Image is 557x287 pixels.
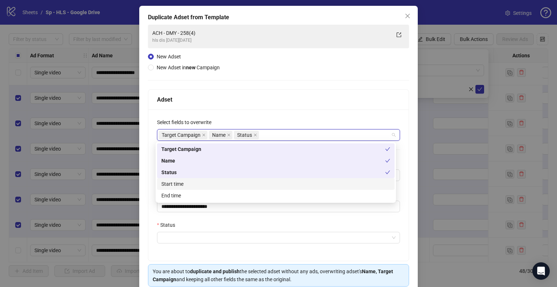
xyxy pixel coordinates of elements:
div: Start time [161,180,390,188]
span: check [385,170,390,175]
span: export [396,32,401,37]
div: hls dis [DATE][DATE] [152,37,390,44]
div: Status [161,168,385,176]
span: New Adset [157,54,181,60]
span: Target Campaign [162,131,201,139]
span: close [405,13,410,19]
span: Status [237,131,252,139]
div: Start time [157,178,395,190]
strong: Name, Target Campaign [153,268,393,282]
span: Status [234,131,259,139]
div: Name [157,155,395,167]
span: close [227,133,231,137]
strong: duplicate and publish [190,268,240,274]
div: End time [157,190,395,201]
span: Target Campaign [158,131,207,139]
input: Name [157,201,400,212]
span: check [385,158,390,163]
div: Open Intercom Messenger [532,262,550,280]
button: Close [402,10,413,22]
label: Status [157,221,180,229]
span: New Adset in Campaign [157,65,220,70]
span: close [202,133,206,137]
span: Name [212,131,226,139]
div: ACH - DMY - 258(4) [152,29,390,37]
div: Status [157,167,395,178]
div: Duplicate Adset from Template [148,13,409,22]
span: check [385,147,390,152]
div: Target Campaign [157,143,395,155]
label: Select fields to overwrite [157,118,216,126]
div: Name [161,157,385,165]
span: close [253,133,257,137]
strong: new [186,65,195,70]
div: End time [161,192,390,200]
div: You are about to the selected adset without any ads, overwriting adset's and keeping all other fi... [153,267,404,283]
span: Name [209,131,232,139]
div: Target Campaign [161,145,385,153]
div: Adset [157,95,400,104]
